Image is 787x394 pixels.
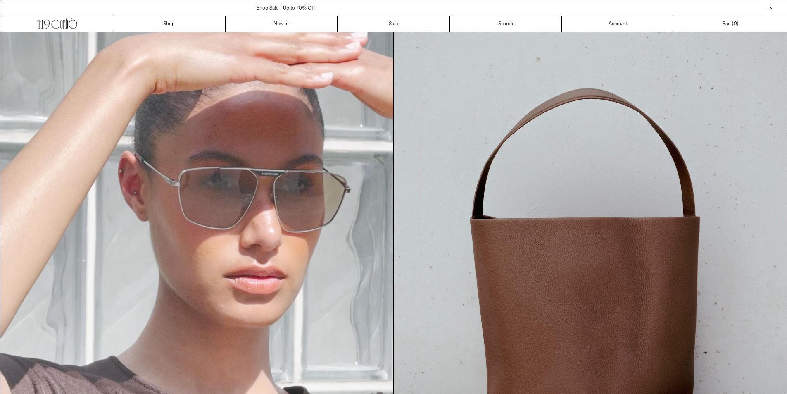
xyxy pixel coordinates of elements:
[338,16,450,32] a: Sale
[734,20,738,28] span: )
[226,16,338,32] a: New In
[562,16,674,32] a: Account
[734,21,737,27] span: 0
[450,16,562,32] a: Search
[257,5,315,12] a: Shop Sale - Up to 70% Off
[113,16,226,32] a: Shop
[674,16,787,32] a: Bag ()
